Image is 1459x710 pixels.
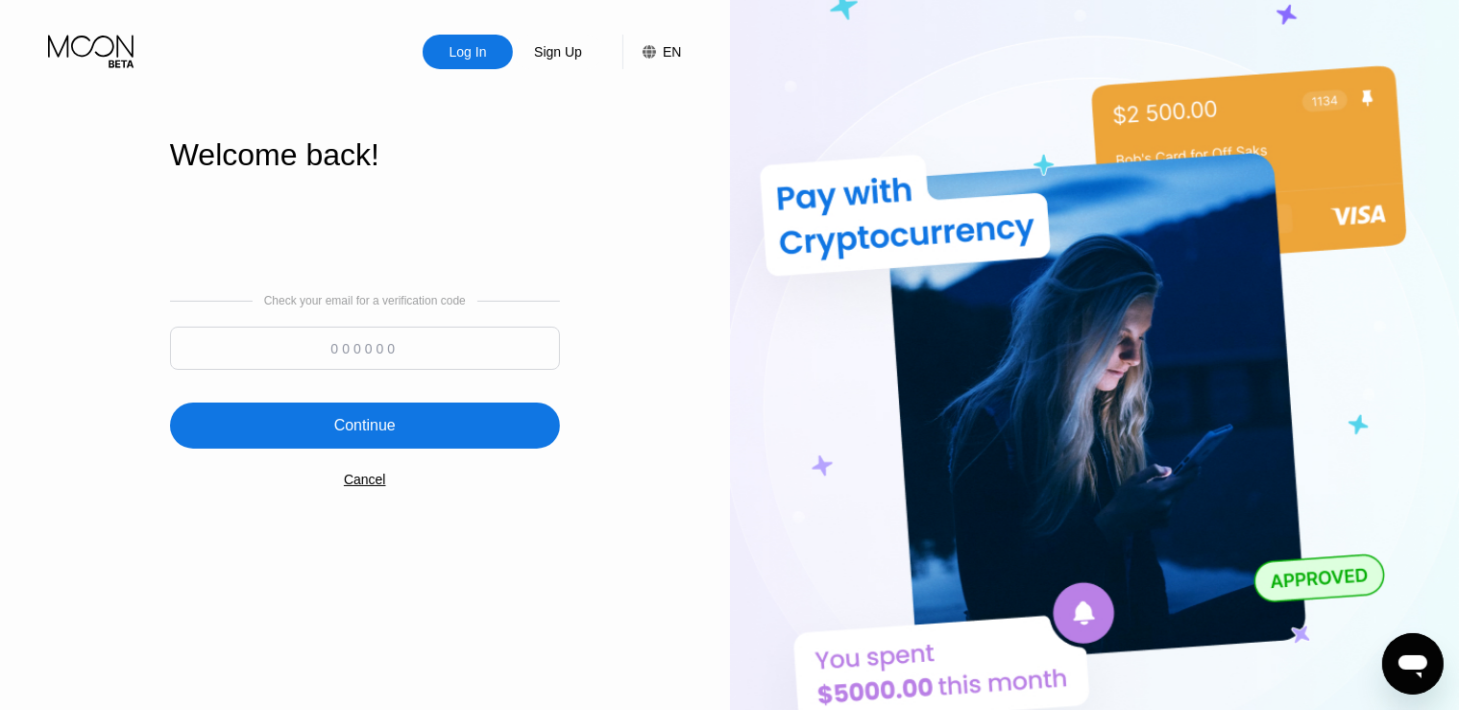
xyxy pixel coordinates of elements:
div: Sign Up [532,42,584,61]
div: Check your email for a verification code [264,294,466,307]
div: EN [663,44,681,60]
div: Cancel [344,472,386,487]
div: Welcome back! [170,137,560,173]
input: 000000 [170,327,560,370]
div: Log In [423,35,513,69]
div: Continue [170,403,560,449]
div: Sign Up [513,35,603,69]
iframe: Button to launch messaging window [1382,633,1444,695]
div: Continue [334,416,396,435]
div: Log In [448,42,489,61]
div: EN [622,35,681,69]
